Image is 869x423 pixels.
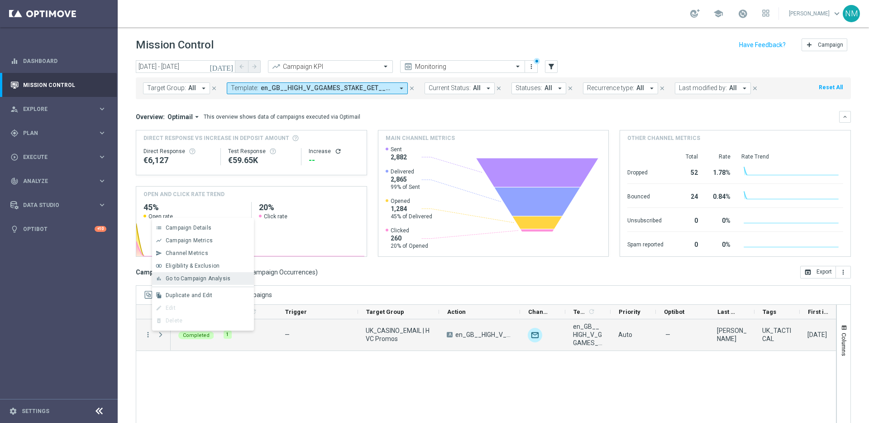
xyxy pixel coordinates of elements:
h3: Campaign List [136,268,318,276]
i: play_circle_outline [10,153,19,161]
button: arrow_back [235,60,248,73]
h2: 20% [259,202,359,213]
i: track_changes [10,177,19,185]
i: more_vert [528,63,535,70]
span: 1,284 [391,205,432,213]
span: en_GB__HIGH_V_GGAMES_STAKE_GET__NVIP_EMA_TAC_GM [261,84,394,92]
div: Dropped [627,164,664,179]
i: arrow_drop_down [200,84,208,92]
i: join_inner [156,263,162,269]
i: close [496,85,502,91]
span: Channel [528,308,550,315]
div: Rate Trend [741,153,843,160]
button: send Channel Metrics [152,247,254,260]
span: Delivered [391,168,420,175]
span: Direct Response VS Increase In Deposit Amount [143,134,289,142]
span: Eligibility & Exclusion [166,263,220,269]
button: close [751,83,759,93]
i: [DATE] [210,62,234,71]
button: play_circle_outline Execute keyboard_arrow_right [10,154,107,161]
button: more_vert [144,331,152,339]
h1: Mission Control [136,38,214,52]
div: Data Studio [10,201,98,209]
a: Optibot [23,217,95,241]
i: close [752,85,758,91]
span: Last modified by: [679,84,727,92]
button: Reset All [818,82,844,92]
span: UK_TACTICAL [762,327,792,343]
div: Bounced [627,188,664,203]
button: lightbulb Optibot +10 [10,226,107,233]
i: show_chart [156,237,162,244]
span: keyboard_arrow_down [832,9,842,19]
span: All [544,84,552,92]
div: NM [843,5,860,22]
span: Auto [618,331,632,338]
button: filter_alt [545,60,558,73]
span: 2,865 [391,175,420,183]
button: refresh [334,148,342,155]
span: UK_CASINO_EMAIL | HVC Promos [366,327,431,343]
span: Explore [23,106,98,112]
a: Settings [22,409,49,414]
i: gps_fixed [10,129,19,137]
i: bar_chart [156,275,162,282]
div: Increase [309,148,359,155]
span: en_GB__HIGH_V_GGAMES_STAKE_GET__NVIP_EMA_TAC_GM [455,331,512,339]
h3: Overview: [136,113,165,121]
i: settings [9,407,17,415]
i: arrow_drop_down [740,84,749,92]
button: person_search Explore keyboard_arrow_right [10,106,107,113]
button: gps_fixed Plan keyboard_arrow_right [10,130,107,137]
div: Test Response [228,148,294,155]
span: — [285,331,290,338]
button: Template: en_GB__HIGH_V_GGAMES_STAKE_GET__NVIP_EMA_TAC_GM arrow_drop_down [227,82,408,94]
div: Data Studio keyboard_arrow_right [10,202,107,209]
button: show_chart Campaign Metrics [152,234,254,247]
button: open_in_browser Export [800,266,836,279]
span: Clicked [391,227,428,234]
span: Analyze [23,178,98,184]
span: Campaign [818,42,843,48]
span: Plan [23,130,98,136]
div: 0% [709,236,731,251]
input: Have Feedback? [739,42,786,48]
button: close [210,83,218,93]
span: Optibot [664,308,684,315]
button: Statuses: All arrow_drop_down [511,82,566,94]
span: — [665,331,670,339]
span: A [447,332,453,337]
i: trending_up [272,62,281,71]
i: open_in_browser [804,269,812,276]
span: All [729,84,737,92]
button: Mission Control [10,82,107,89]
div: Direct Response [143,148,213,155]
div: -- [309,155,359,166]
i: file_copy [156,292,162,298]
button: more_vert [527,61,536,72]
i: arrow_drop_down [397,84,406,92]
div: Optibot [10,217,106,241]
i: filter_alt [547,62,555,71]
span: en_GB__HIGH_V_GGAMES_STAKE_GET__NVIP_EMA_TAC_GM [573,322,603,347]
h4: OPEN AND CLICK RATE TREND [143,190,224,198]
button: Target Group: All arrow_drop_down [143,82,210,94]
div: track_changes Analyze keyboard_arrow_right [10,178,107,185]
div: Explore [10,105,98,113]
span: Open rate [148,213,173,220]
i: keyboard_arrow_right [98,201,106,209]
span: Recurrence type: [587,84,634,92]
span: Optimail [167,113,193,121]
multiple-options-button: Export to CSV [800,268,851,275]
button: Recurrence type: All arrow_drop_down [583,82,658,94]
h4: Other channel metrics [627,134,700,142]
a: Mission Control [23,73,106,97]
i: equalizer [10,57,19,65]
div: 0 [674,212,698,227]
button: close [495,83,503,93]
